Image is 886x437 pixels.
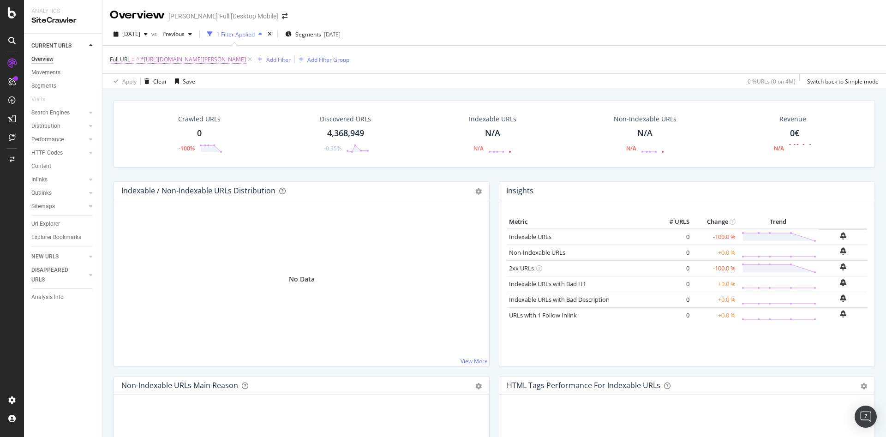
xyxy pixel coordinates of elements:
div: Overview [31,54,54,64]
div: Analysis Info [31,293,64,302]
div: Apply [122,78,137,85]
div: Explorer Bookmarks [31,233,81,242]
th: # URLS [655,215,692,229]
div: Content [31,162,51,171]
a: Performance [31,135,86,144]
td: 0 [655,245,692,260]
div: -100% [179,144,195,152]
span: Segments [295,30,321,38]
img: website_grey.svg [15,24,22,31]
div: NEW URLS [31,252,59,262]
div: Domaine [48,54,71,60]
div: 1 Filter Applied [216,30,255,38]
div: bell-plus [840,310,846,317]
div: N/A [774,144,784,152]
div: Indexable / Non-Indexable URLs Distribution [121,186,275,195]
button: 1 Filter Applied [204,27,266,42]
div: gear [475,383,482,389]
div: Analytics [31,7,95,15]
button: Apply [110,74,137,89]
div: Outlinks [31,188,52,198]
span: vs [151,30,159,38]
span: Revenue [779,114,806,124]
a: Movements [31,68,96,78]
div: 0 % URLs ( 0 on 4M ) [748,78,796,85]
div: Indexable URLs [469,114,516,124]
th: Change [692,215,738,229]
div: Add Filter Group [307,56,349,64]
td: -100.0 % [692,229,738,245]
a: Content [31,162,96,171]
div: [DATE] [324,30,341,38]
button: Switch back to Simple mode [803,74,879,89]
div: HTML Tags Performance for Indexable URLs [507,381,660,390]
td: 0 [655,260,692,276]
a: Visits [31,95,54,104]
img: tab_domain_overview_orange.svg [38,54,46,61]
button: Segments[DATE] [281,27,344,42]
button: Save [171,74,195,89]
span: = [132,55,135,63]
a: Segments [31,81,96,91]
div: 4,368,949 [327,127,364,139]
div: Non-Indexable URLs [614,114,676,124]
td: 0 [655,292,692,307]
a: Indexable URLs with Bad Description [509,295,610,304]
span: 0€ [790,127,799,138]
div: bell-plus [840,232,846,239]
div: Switch back to Simple mode [807,78,879,85]
a: NEW URLS [31,252,86,262]
div: Open Intercom Messenger [855,406,877,428]
a: HTTP Codes [31,148,86,158]
a: URLs with 1 Follow Inlink [509,311,577,319]
div: Discovered URLs [320,114,371,124]
div: Add Filter [266,56,291,64]
h4: Insights [506,185,533,197]
a: Sitemaps [31,202,86,211]
div: Crawled URLs [178,114,221,124]
a: Overview [31,54,96,64]
a: Distribution [31,121,86,131]
a: Explorer Bookmarks [31,233,96,242]
a: Non-Indexable URLs [509,248,565,257]
div: Visits [31,95,45,104]
button: [DATE] [110,27,151,42]
div: DISAPPEARED URLS [31,265,78,285]
div: Save [183,78,195,85]
td: +0.0 % [692,276,738,292]
div: Mots-clés [116,54,139,60]
div: HTTP Codes [31,148,63,158]
a: Url Explorer [31,219,96,229]
td: +0.0 % [692,307,738,323]
th: Metric [507,215,655,229]
a: Indexable URLs [509,233,551,241]
div: gear [861,383,867,389]
td: 0 [655,276,692,292]
a: 2xx URLs [509,264,534,272]
button: Clear [141,74,167,89]
img: logo_orange.svg [15,15,22,22]
span: 2025 Aug. 31st [122,30,140,38]
button: Previous [159,27,196,42]
div: arrow-right-arrow-left [282,13,287,19]
a: CURRENT URLS [31,41,86,51]
a: View More [461,357,488,365]
div: bell-plus [840,263,846,270]
div: Sitemaps [31,202,55,211]
div: bell-plus [840,279,846,286]
button: Add Filter [254,54,291,65]
div: [PERSON_NAME] Full [Desktop Mobile] [168,12,278,21]
div: No Data [289,275,315,284]
span: Previous [159,30,185,38]
a: Analysis Info [31,293,96,302]
div: Inlinks [31,175,48,185]
div: SiteCrawler [31,15,95,26]
div: Movements [31,68,60,78]
div: Clear [153,78,167,85]
div: Search Engines [31,108,70,118]
span: ^.*[URL][DOMAIN_NAME][PERSON_NAME] [136,53,246,66]
div: CURRENT URLS [31,41,72,51]
div: Segments [31,81,56,91]
div: N/A [626,144,636,152]
div: v 4.0.25 [26,15,45,22]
